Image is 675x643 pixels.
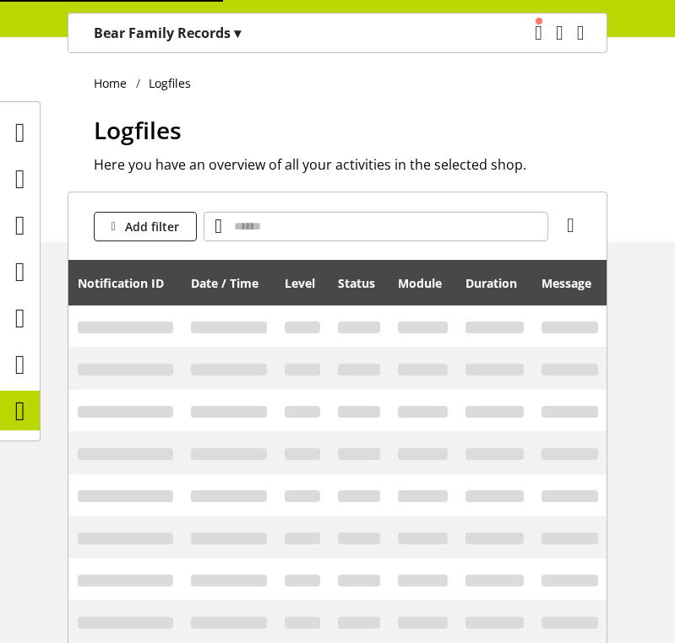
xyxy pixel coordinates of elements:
div: Level [285,266,319,300]
div: Notification ID [78,266,174,300]
span: ▾ [234,24,241,42]
a: Home [94,74,136,92]
div: Date / Time [191,266,267,300]
p: Bear Family Records [94,23,241,43]
h2: Here you have an overview of all your activities in the selected shop. [94,154,607,175]
div: Module [398,266,448,300]
span: Add filter [125,218,179,235]
div: Duration [465,266,524,300]
div: Status [338,266,380,300]
nav: main navigation [68,13,607,53]
button: Add filter [94,212,197,241]
div: Message [542,266,598,300]
span: Logfiles [94,114,182,146]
